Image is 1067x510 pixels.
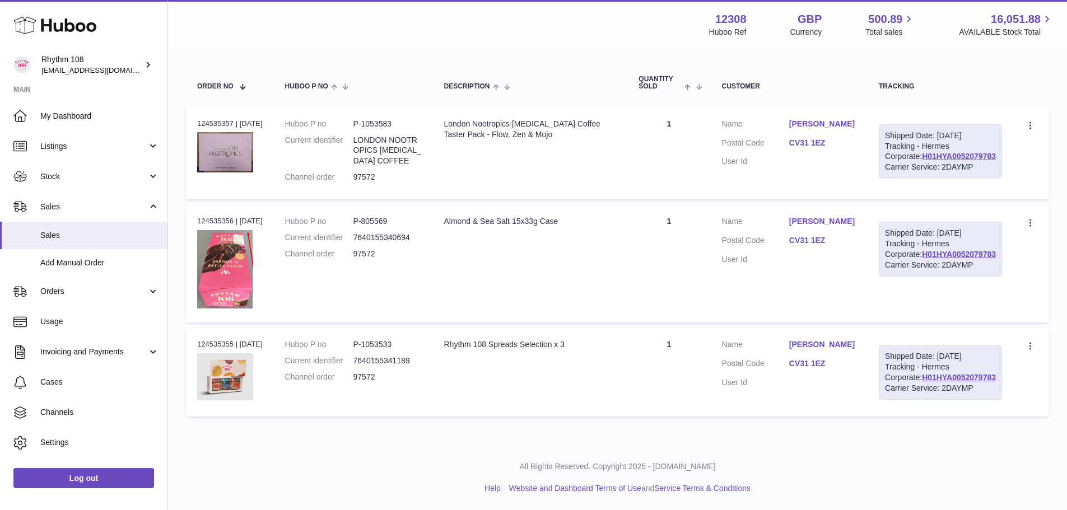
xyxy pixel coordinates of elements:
img: 123081753871449.jpg [197,132,253,172]
div: Carrier Service: 2DAYMP [885,383,996,394]
td: 1 [627,205,710,322]
dd: P-1053583 [353,119,422,129]
div: Tracking - Hermes Corporate: [879,345,1002,400]
div: Customer [722,83,856,90]
strong: GBP [798,12,822,27]
dt: Postal Code [722,358,789,372]
a: Service Terms & Conditions [654,484,751,493]
div: Rhythm 108 [41,54,142,76]
a: H01HYA0052079783 [922,152,996,161]
span: 16,051.88 [991,12,1041,27]
dd: P-805569 [353,216,422,227]
span: Listings [40,141,147,152]
span: Channels [40,407,159,418]
div: Tracking - Hermes Corporate: [879,222,1002,277]
div: Tracking - Hermes Corporate: [879,124,1002,179]
div: Shipped Date: [DATE] [885,130,996,141]
span: AVAILABLE Stock Total [959,27,1054,38]
a: Help [484,484,501,493]
dt: Current identifier [285,232,353,243]
span: Sales [40,230,159,241]
a: [PERSON_NAME] [789,216,856,227]
span: Orders [40,286,147,297]
span: 500.89 [868,12,902,27]
a: Log out [13,468,154,488]
dt: Postal Code [722,138,789,151]
span: Order No [197,83,234,90]
div: Shipped Date: [DATE] [885,351,996,362]
div: Tracking [879,83,1002,90]
a: [PERSON_NAME] [789,339,856,350]
a: CV31 1EZ [789,235,856,246]
dd: LONDON NOOTROPICS [MEDICAL_DATA] COFFEE [353,135,422,167]
td: 1 [627,107,710,199]
div: 124535355 | [DATE] [197,339,263,349]
span: Settings [40,437,159,448]
a: Website and Dashboard Terms of Use [509,484,641,493]
a: 500.89 Total sales [865,12,915,38]
div: Carrier Service: 2DAYMP [885,162,996,172]
dt: Postal Code [722,235,789,249]
li: and [505,483,751,494]
dt: User Id [722,377,789,388]
dt: Channel order [285,372,353,382]
a: H01HYA0052079783 [922,373,996,382]
dt: Channel order [285,172,353,183]
dt: Name [722,216,789,230]
dt: Channel order [285,249,353,259]
div: Shipped Date: [DATE] [885,228,996,238]
dt: User Id [722,156,789,167]
dd: 97572 [353,372,422,382]
div: London Nootropics [MEDICAL_DATA] Coffee Taster Pack - Flow, Zen & Mojo [444,119,616,140]
span: [EMAIL_ADDRESS][DOMAIN_NAME] [41,65,165,74]
strong: 12308 [715,12,747,27]
dt: User Id [722,254,789,265]
a: [PERSON_NAME] [789,119,856,129]
dt: Current identifier [285,355,353,366]
a: CV31 1EZ [789,358,856,369]
span: Stock [40,171,147,182]
span: Add Manual Order [40,258,159,268]
img: internalAdmin-12308@internal.huboo.com [13,57,30,73]
dt: Huboo P no [285,119,353,129]
span: Description [444,83,490,90]
a: 16,051.88 AVAILABLE Stock Total [959,12,1054,38]
div: Huboo Ref [709,27,747,38]
div: 124535356 | [DATE] [197,216,263,226]
span: My Dashboard [40,111,159,121]
dt: Huboo P no [285,339,353,350]
p: All Rights Reserved. Copyright 2025 - [DOMAIN_NAME] [177,461,1058,472]
span: Usage [40,316,159,327]
a: CV31 1EZ [789,138,856,148]
dd: 97572 [353,249,422,259]
div: Almond & Sea Salt 15x33g Case [444,216,616,227]
span: Quantity Sold [639,76,682,90]
div: 124535357 | [DATE] [197,119,263,129]
img: 1753718925.JPG [197,353,253,401]
a: H01HYA0052079783 [922,250,996,259]
dd: 7640155340694 [353,232,422,243]
dd: 7640155341189 [353,355,422,366]
span: Sales [40,202,147,212]
dd: 97572 [353,172,422,183]
div: Rhythm 108 Spreads Selection x 3 [444,339,616,350]
dt: Current identifier [285,135,353,167]
span: Huboo P no [285,83,328,90]
dt: Name [722,119,789,132]
span: Total sales [865,27,915,38]
div: Carrier Service: 2DAYMP [885,260,996,270]
dd: P-1053533 [353,339,422,350]
dt: Name [722,339,789,353]
span: Cases [40,377,159,387]
div: Currency [790,27,822,38]
dt: Huboo P no [285,216,353,227]
span: Invoicing and Payments [40,347,147,357]
td: 1 [627,328,710,417]
img: 1688048918.JPG [197,230,253,309]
